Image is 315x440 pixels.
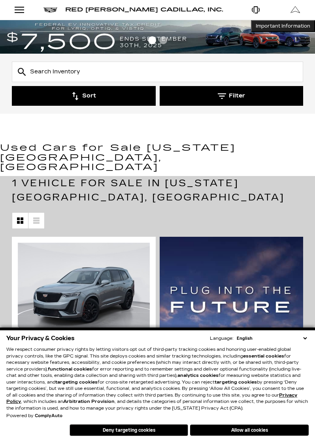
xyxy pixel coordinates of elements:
div: 1 / 2 [18,243,150,342]
button: Allow all cookies [190,425,309,436]
strong: analytics cookies [177,373,219,378]
span: Go to slide 2 [159,36,167,44]
a: Red [PERSON_NAME] Cadillac, Inc. [65,7,223,13]
a: ComplyAuto [35,414,62,418]
strong: targeting cookies [55,380,98,385]
strong: functional cookies [48,367,92,372]
strong: Arbitration Provision [63,399,115,404]
strong: targeting cookies [215,380,257,385]
span: Your Privacy & Cookies [6,333,75,344]
div: Powered by [6,414,62,418]
img: 2024 Cadillac XT6 Sport 1 [18,243,150,342]
button: Sort [12,86,156,106]
button: Important Information [251,20,315,32]
select: Language Select [235,335,309,342]
strong: essential cookies [243,354,284,359]
span: Important Information [256,23,310,29]
input: Search Inventory [12,62,303,82]
span: Go to slide 1 [148,36,156,44]
span: Red [PERSON_NAME] Cadillac, Inc. [65,6,223,13]
span: 1 Vehicle for Sale in [US_STATE][GEOGRAPHIC_DATA], [GEOGRAPHIC_DATA] [12,178,285,203]
button: Filter [160,86,304,106]
button: Deny targeting cookies [70,424,188,436]
div: Language: [210,336,233,341]
img: Cadillac logo [43,7,57,13]
p: We respect consumer privacy rights by letting visitors opt out of third-party tracking cookies an... [6,346,309,412]
a: Cadillac logo [43,7,57,13]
